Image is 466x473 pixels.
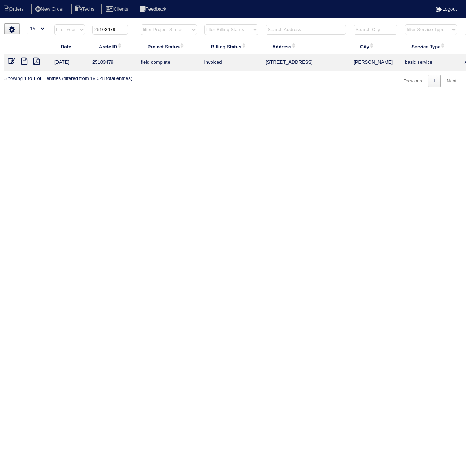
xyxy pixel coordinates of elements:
th: City: activate to sort column ascending [350,39,401,54]
input: Search Address [266,25,346,35]
a: Techs [71,6,100,12]
td: 25103479 [89,54,137,71]
td: [DATE] [51,54,89,71]
a: Clients [101,6,134,12]
div: Showing 1 to 1 of 1 entries (filtered from 19,028 total entries) [4,71,132,82]
a: Logout [436,6,457,12]
th: Arete ID: activate to sort column ascending [89,39,137,54]
td: [PERSON_NAME] [350,54,401,71]
li: Clients [101,4,134,14]
a: Next [441,75,462,87]
th: Address: activate to sort column ascending [262,39,350,54]
th: Service Type: activate to sort column ascending [401,39,461,54]
th: Billing Status: activate to sort column ascending [201,39,262,54]
th: Project Status: activate to sort column ascending [137,39,200,54]
td: basic service [401,54,461,71]
a: Previous [398,75,427,87]
li: New Order [31,4,70,14]
li: Feedback [136,4,172,14]
input: Search ID [92,25,128,35]
li: Techs [71,4,100,14]
td: field complete [137,54,200,71]
input: Search City [354,25,397,35]
td: invoiced [201,54,262,71]
th: Date [51,39,89,54]
a: 1 [428,75,441,87]
a: New Order [31,6,70,12]
td: [STREET_ADDRESS] [262,54,350,71]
